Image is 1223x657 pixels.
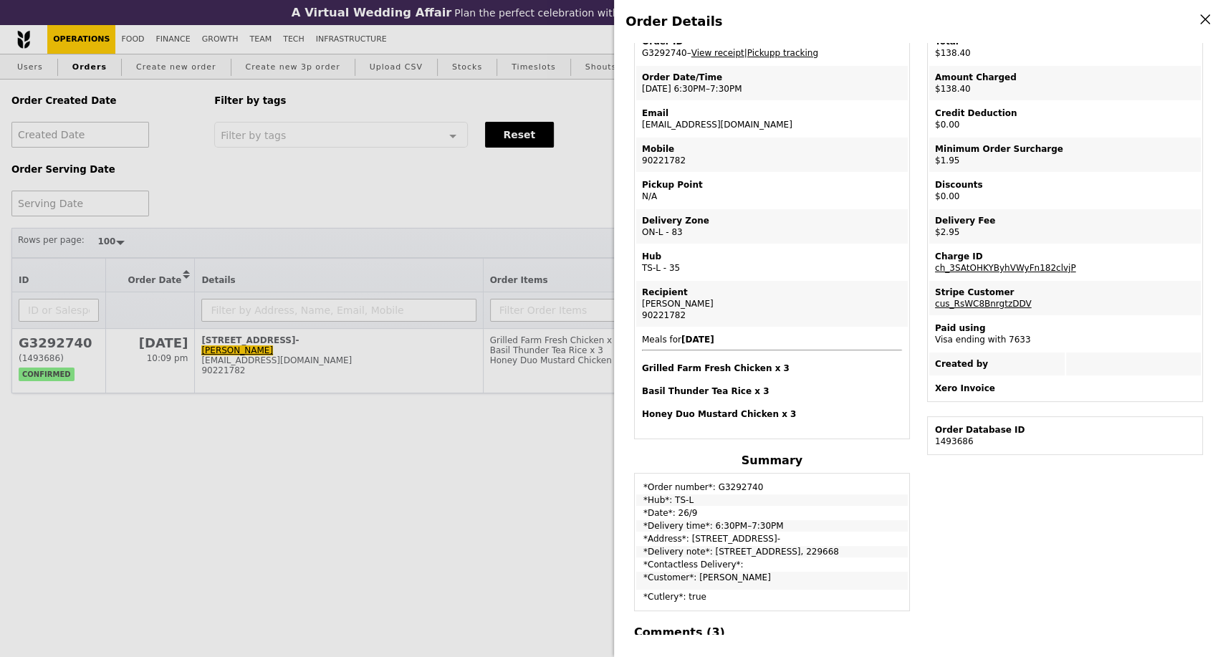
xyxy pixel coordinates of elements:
[642,215,902,226] div: Delivery Zone
[935,107,1195,119] div: Credit Deduction
[636,30,908,64] td: G3292740
[935,143,1195,155] div: Minimum Order Surcharge
[636,591,908,609] td: *Cutlery*: true
[642,143,902,155] div: Mobile
[691,48,744,58] a: View receipt
[636,507,908,519] td: *Date*: 26/9
[636,559,908,570] td: *Contactless Delivery*:
[935,215,1195,226] div: Delivery Fee
[642,179,902,191] div: Pickup Point
[929,209,1201,244] td: $2.95
[634,454,910,467] h4: Summary
[929,173,1201,208] td: $0.00
[642,335,902,420] span: Meals for
[642,107,902,119] div: Email
[935,424,1195,436] div: Order Database ID
[642,298,902,310] div: [PERSON_NAME]
[636,475,908,493] td: *Order number*: G3292740
[642,385,902,397] h4: Basil Thunder Tea Rice x 3
[636,66,908,100] td: [DATE] 6:30PM–7:30PM
[636,173,908,208] td: N/A
[687,48,691,58] span: –
[929,66,1201,100] td: $138.40
[935,322,1195,334] div: Paid using
[642,251,902,262] div: Hub
[935,263,1076,273] a: ch_3SAtOHKYByhVWyFn182clvjP
[636,533,908,545] td: *Address*: [STREET_ADDRESS]-
[625,14,722,29] span: Order Details
[935,251,1195,262] div: Charge ID
[642,72,902,83] div: Order Date/Time
[642,408,902,420] h4: Honey Duo Mustard Chicken x 3
[929,418,1201,453] td: 1493686
[642,310,902,321] div: 90221782
[636,546,908,557] td: *Delivery note*: [STREET_ADDRESS], 229668
[935,358,1059,370] div: Created by
[935,72,1195,83] div: Amount Charged
[636,245,908,279] td: TS-L - 35
[935,179,1195,191] div: Discounts
[929,30,1201,64] td: $138.40
[634,625,910,639] h4: Comments (3)
[935,299,1032,309] a: cus_RsWC8BnrgtzDDV
[642,363,902,374] h4: Grilled Farm Fresh Chicken x 3
[636,572,908,590] td: *Customer*: [PERSON_NAME]
[681,335,714,345] b: [DATE]
[929,138,1201,172] td: $1.95
[935,287,1195,298] div: Stripe Customer
[929,102,1201,136] td: $0.00
[929,317,1201,351] td: Visa ending with 7633
[636,138,908,172] td: 90221782
[636,102,908,136] td: [EMAIL_ADDRESS][DOMAIN_NAME]
[636,209,908,244] td: ON-L - 83
[636,520,908,532] td: *Delivery time*: 6:30PM–7:30PM
[744,48,818,58] span: |
[935,383,1195,394] div: Xero Invoice
[747,48,818,58] a: Pickupp tracking
[636,494,908,506] td: *Hub*: TS-L
[642,287,902,298] div: Recipient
